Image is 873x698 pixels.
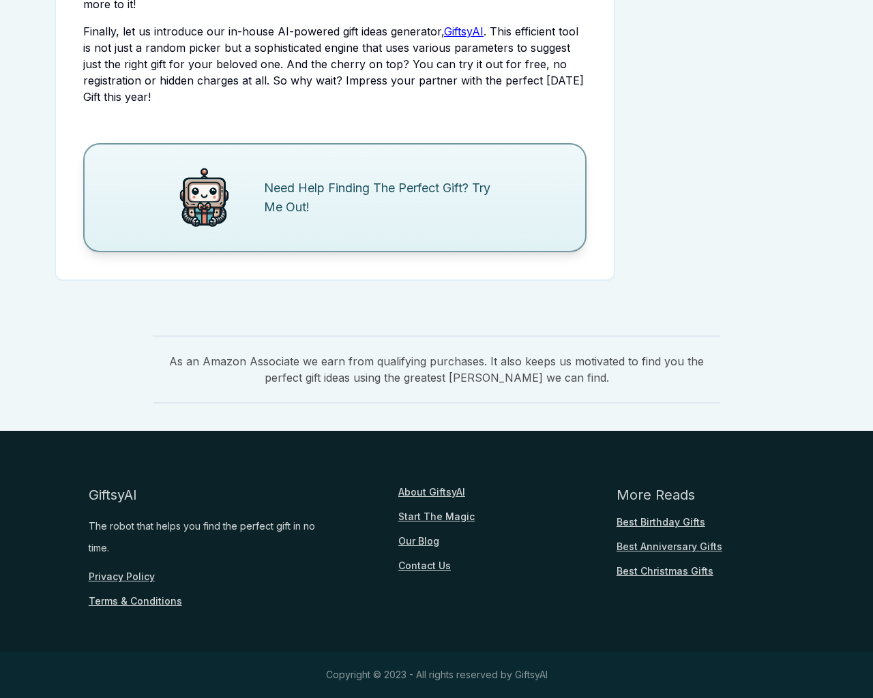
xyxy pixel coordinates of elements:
[160,154,248,241] img: GiftsyAI
[398,559,451,573] a: Contact Us
[83,116,587,252] a: Need Help Finding The Perfect Gift? Try Me Out!
[153,335,720,404] span: As an Amazon Associate we earn from qualifying purchases. It also keeps us motivated to find you ...
[89,570,155,583] a: Privacy Policy
[444,25,484,38] a: GiftsyAI
[617,485,695,504] div: More Reads
[398,485,465,499] a: About GiftsyAI
[398,534,439,548] a: Our Blog
[398,510,475,523] a: Start The Magic
[83,23,587,105] p: Finally, let us introduce our in-house AI-powered gift ideas generator, . This efficient tool is ...
[617,515,705,529] a: Best Birthday Gifts
[89,515,319,559] div: The robot that helps you find the perfect gift in no time.
[617,564,713,578] a: Best Christmas Gifts
[89,485,137,504] div: GiftsyAI
[617,540,722,553] a: Best Anniversary Gifts
[89,594,182,608] a: Terms & Conditions
[248,179,509,217] div: Need Help Finding The Perfect Gift? Try Me Out!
